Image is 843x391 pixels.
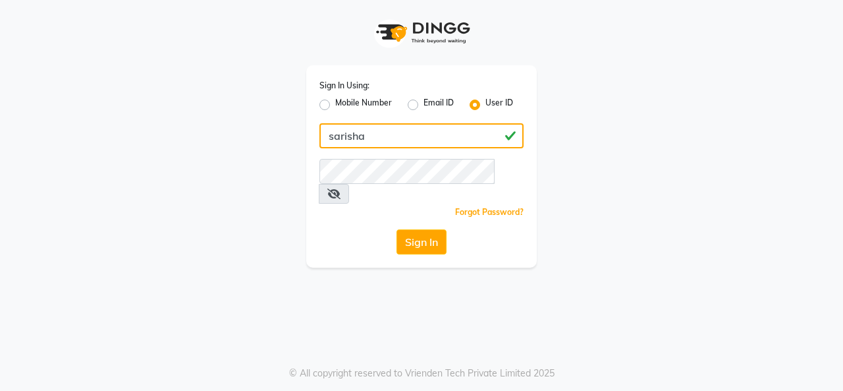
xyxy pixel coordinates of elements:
input: Username [319,159,495,184]
label: User ID [485,97,513,113]
label: Mobile Number [335,97,392,113]
a: Forgot Password? [455,207,524,217]
button: Sign In [396,229,447,255]
input: Username [319,123,524,148]
label: Email ID [423,97,454,113]
img: logo1.svg [369,13,474,52]
label: Sign In Using: [319,80,369,92]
